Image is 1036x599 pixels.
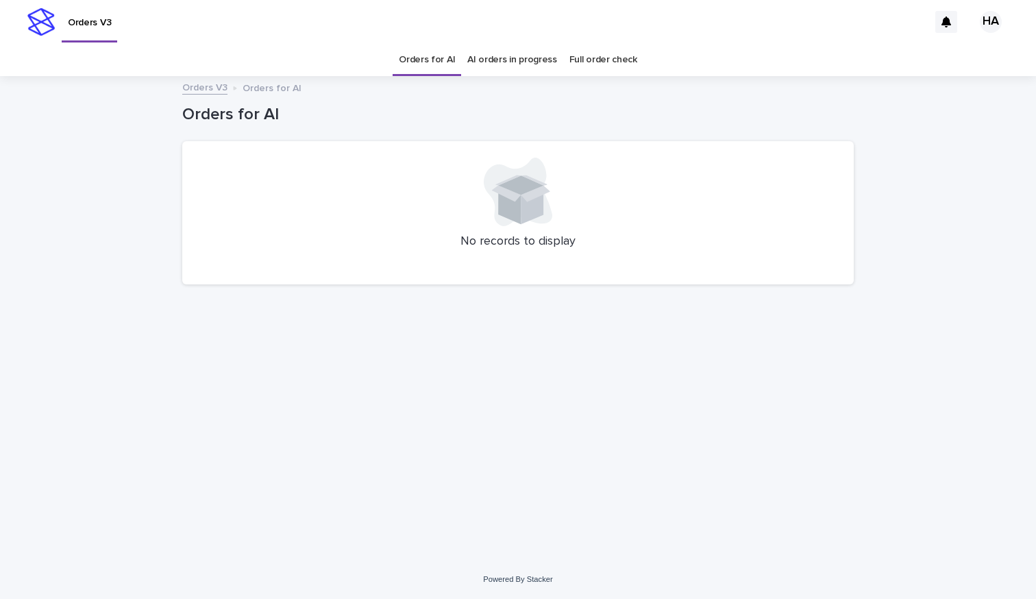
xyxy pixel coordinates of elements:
a: Orders V3 [182,79,227,95]
div: HA [980,11,1002,33]
a: AI orders in progress [467,44,557,76]
p: No records to display [199,234,837,249]
a: Powered By Stacker [483,575,552,583]
h1: Orders for AI [182,105,854,125]
a: Full order check [569,44,637,76]
a: Orders for AI [399,44,455,76]
img: stacker-logo-s-only.png [27,8,55,36]
p: Orders for AI [243,80,301,95]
